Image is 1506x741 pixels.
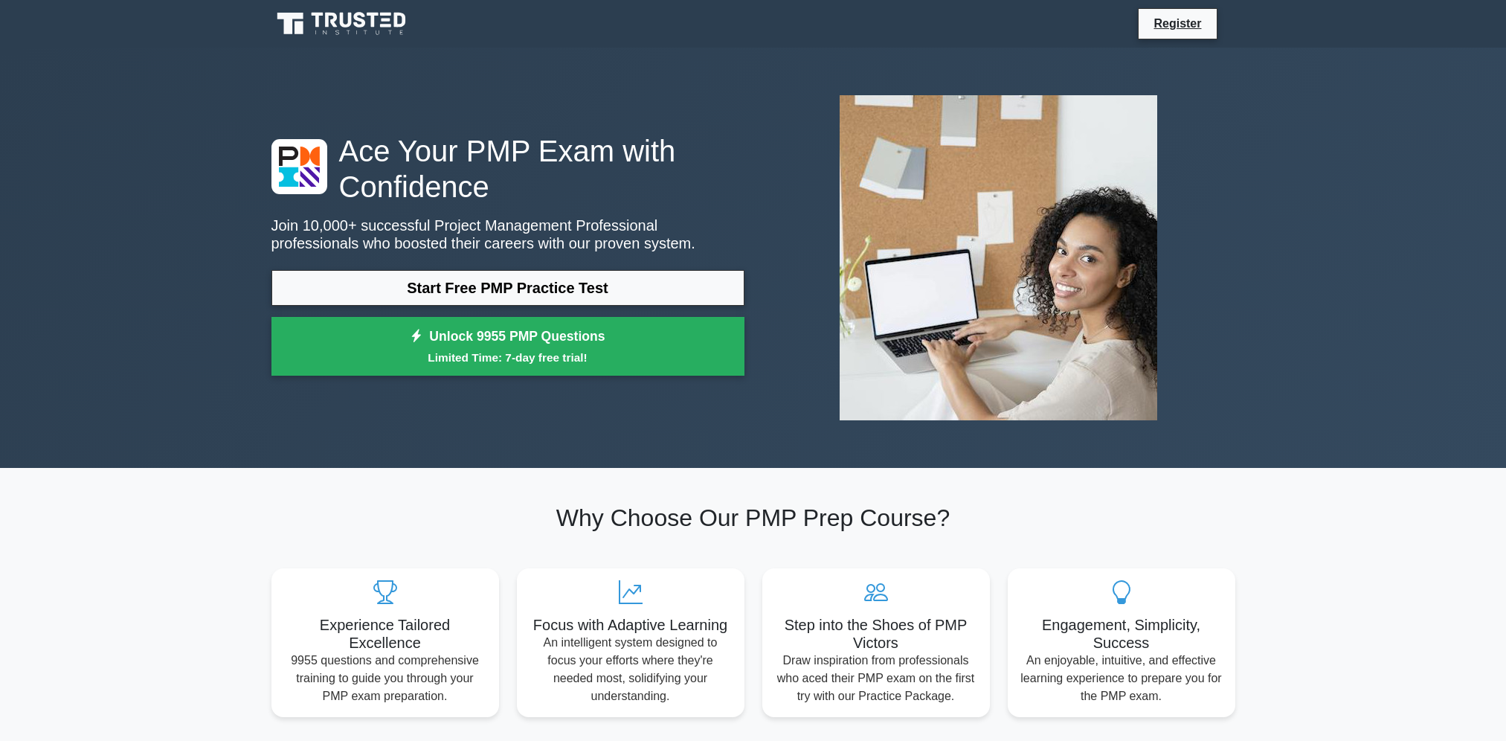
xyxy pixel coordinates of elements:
[1145,14,1210,33] a: Register
[271,216,744,252] p: Join 10,000+ successful Project Management Professional professionals who boosted their careers w...
[283,616,487,652] h5: Experience Tailored Excellence
[529,634,733,705] p: An intelligent system designed to focus your efforts where they're needed most, solidifying your ...
[271,317,744,376] a: Unlock 9955 PMP QuestionsLimited Time: 7-day free trial!
[271,504,1235,532] h2: Why Choose Our PMP Prep Course?
[271,133,744,205] h1: Ace Your PMP Exam with Confidence
[271,270,744,306] a: Start Free PMP Practice Test
[774,652,978,705] p: Draw inspiration from professionals who aced their PMP exam on the first try with our Practice Pa...
[290,349,726,366] small: Limited Time: 7-day free trial!
[283,652,487,705] p: 9955 questions and comprehensive training to guide you through your PMP exam preparation.
[1020,652,1223,705] p: An enjoyable, intuitive, and effective learning experience to prepare you for the PMP exam.
[1020,616,1223,652] h5: Engagement, Simplicity, Success
[529,616,733,634] h5: Focus with Adaptive Learning
[774,616,978,652] h5: Step into the Shoes of PMP Victors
